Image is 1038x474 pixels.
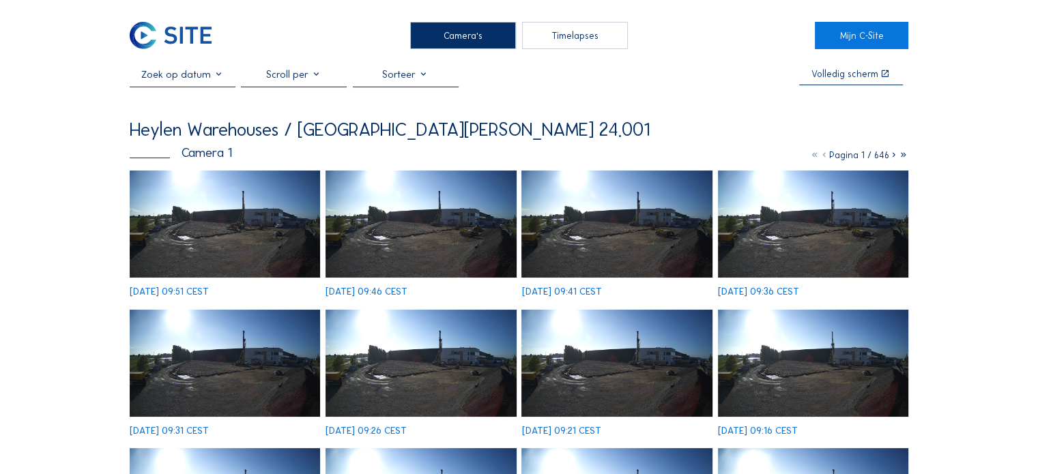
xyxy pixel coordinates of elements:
[410,22,516,49] div: Camera's
[130,426,209,436] div: [DATE] 09:31 CEST
[521,287,601,297] div: [DATE] 09:41 CEST
[718,287,799,297] div: [DATE] 09:36 CEST
[829,149,889,161] span: Pagina 1 / 646
[718,171,908,278] img: image_53007502
[326,310,516,417] img: image_53007241
[521,171,712,278] img: image_53007635
[815,22,908,49] a: Mijn C-Site
[326,171,516,278] img: image_53007764
[130,120,650,138] div: Heylen Warehouses / [GEOGRAPHIC_DATA][PERSON_NAME] 24.001
[130,287,209,297] div: [DATE] 09:51 CEST
[130,22,223,49] a: C-SITE Logo
[130,68,235,80] input: Zoek op datum 󰅀
[130,171,320,278] img: image_53007906
[718,310,908,417] img: image_53006968
[326,287,407,297] div: [DATE] 09:46 CEST
[811,70,878,79] div: Volledig scherm
[522,22,628,49] div: Timelapses
[130,310,320,417] img: image_53007370
[326,426,407,436] div: [DATE] 09:26 CEST
[521,426,601,436] div: [DATE] 09:21 CEST
[130,22,211,49] img: C-SITE Logo
[130,147,232,160] div: Camera 1
[521,310,712,417] img: image_53007114
[718,426,798,436] div: [DATE] 09:16 CEST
